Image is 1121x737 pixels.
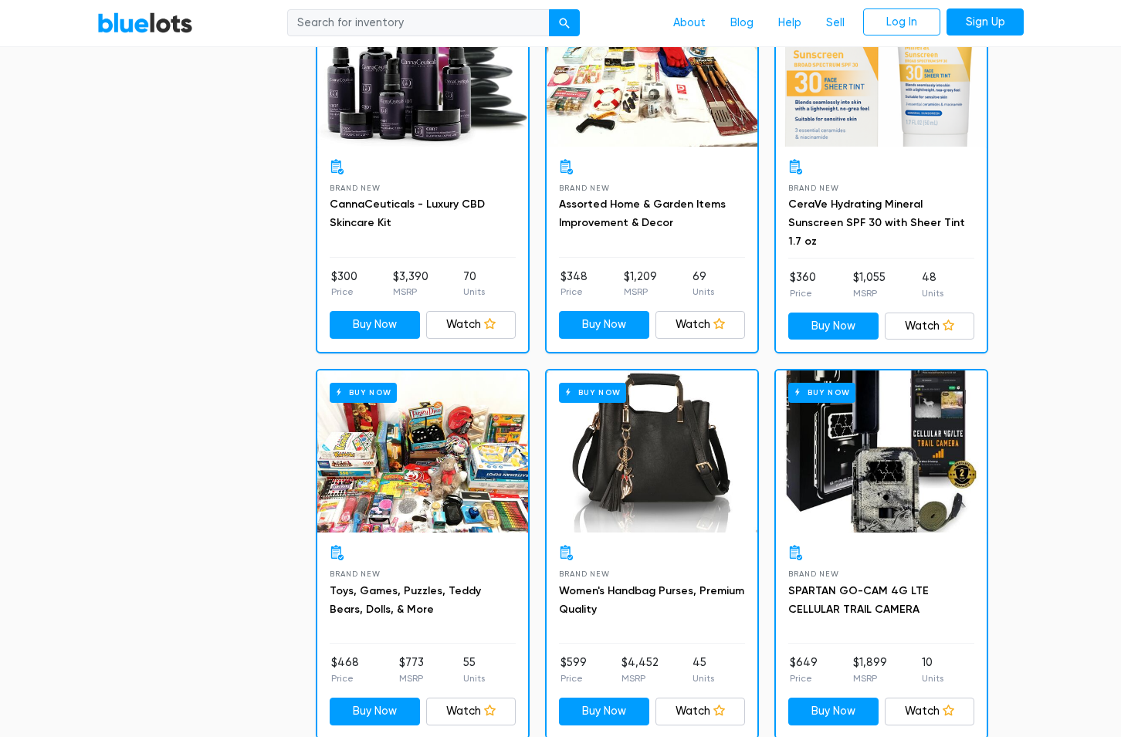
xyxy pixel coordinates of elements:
p: Price [331,285,357,299]
h6: Buy Now [559,383,626,402]
li: $599 [560,654,587,685]
a: Buy Now [559,698,649,725]
p: Units [463,285,485,299]
p: Units [693,671,714,685]
p: Units [922,671,943,685]
span: Brand New [788,184,838,192]
span: Brand New [559,570,609,578]
span: Brand New [788,570,838,578]
p: MSRP [853,671,887,685]
li: $348 [560,269,588,299]
span: Brand New [330,184,380,192]
p: Units [693,285,714,299]
a: SPARTAN GO-CAM 4G LTE CELLULAR TRAIL CAMERA [788,584,929,616]
a: Toys, Games, Puzzles, Teddy Bears, Dolls, & More [330,584,481,616]
p: Units [463,671,485,685]
li: $360 [790,269,816,300]
input: Search for inventory [287,9,550,37]
a: Buy Now [776,370,987,532]
li: 10 [922,654,943,685]
li: 69 [693,269,714,299]
a: Buy Now [547,370,757,532]
span: Brand New [330,570,380,578]
li: $1,899 [853,654,887,685]
a: Watch [885,313,975,340]
a: Watch [885,698,975,725]
p: Price [790,671,818,685]
li: $1,209 [624,269,657,299]
a: CeraVe Hydrating Mineral Sunscreen SPF 30 with Sheer Tint 1.7 oz [788,198,965,248]
li: $649 [790,654,818,685]
li: $468 [331,654,359,685]
li: 70 [463,269,485,299]
span: Brand New [559,184,609,192]
a: Buy Now [330,311,420,339]
p: MSRP [399,671,424,685]
li: $300 [331,269,357,299]
p: MSRP [393,285,428,299]
li: $3,390 [393,269,428,299]
a: Buy Now [317,370,528,532]
a: Buy Now [788,313,879,340]
h6: Buy Now [788,383,855,402]
li: $773 [399,654,424,685]
li: 55 [463,654,485,685]
a: Watch [655,698,746,725]
p: MSRP [621,671,659,685]
p: MSRP [624,285,657,299]
h6: Buy Now [330,383,397,402]
p: MSRP [853,286,886,300]
a: Watch [426,698,516,725]
li: 48 [922,269,943,300]
a: CannaCeuticals - Luxury CBD Skincare Kit [330,198,485,229]
p: Price [560,671,587,685]
a: Buy Now [559,311,649,339]
p: Price [331,671,359,685]
a: Sign Up [947,8,1024,36]
a: BlueLots [97,12,193,34]
p: Units [922,286,943,300]
a: Assorted Home & Garden Items Improvement & Decor [559,198,726,229]
li: 45 [693,654,714,685]
a: Buy Now [788,698,879,725]
p: Price [560,285,588,299]
a: Women's Handbag Purses, Premium Quality [559,584,744,616]
a: Sell [814,8,857,38]
p: Price [790,286,816,300]
li: $1,055 [853,269,886,300]
a: About [661,8,718,38]
a: Watch [426,311,516,339]
a: Log In [863,8,940,36]
li: $4,452 [621,654,659,685]
a: Buy Now [330,698,420,725]
a: Help [766,8,814,38]
a: Watch [655,311,746,339]
a: Blog [718,8,766,38]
